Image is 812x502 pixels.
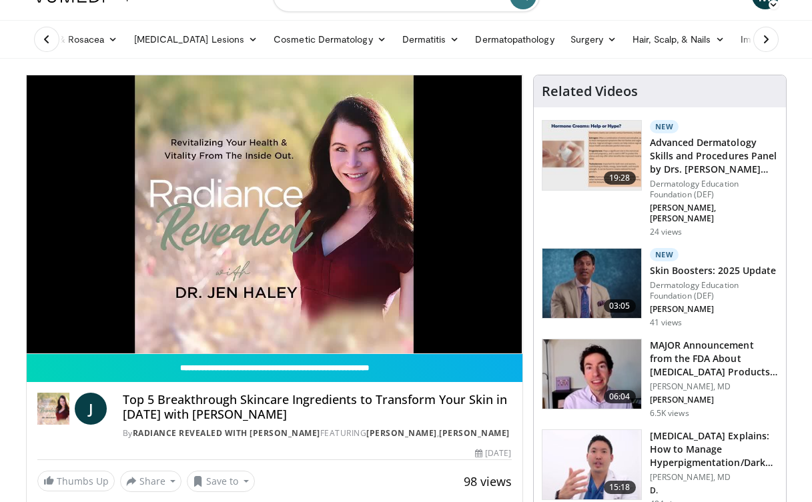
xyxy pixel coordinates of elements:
[120,471,182,492] button: Share
[650,317,683,328] p: 41 views
[26,26,126,53] a: Acne & Rosacea
[37,471,115,491] a: Thumbs Up
[650,339,778,379] h3: MAJOR Announcement from the FDA About [MEDICAL_DATA] Products | De…
[464,473,512,489] span: 98 views
[625,26,732,53] a: Hair, Scalp, & Nails
[650,472,778,483] p: [PERSON_NAME], MD
[650,408,689,419] p: 6.5K views
[542,83,638,99] h4: Related Videos
[604,299,636,313] span: 03:05
[650,395,778,405] p: [PERSON_NAME]
[650,381,778,392] p: [PERSON_NAME], MD
[650,136,778,176] h3: Advanced Dermatology Skills and Procedures Panel by Drs. [PERSON_NAME] Chil…
[650,179,778,200] p: Dermatology Education Foundation (DEF)
[650,485,778,496] p: D.
[650,429,778,469] h3: [MEDICAL_DATA] Explains: How to Manage Hyperpigmentation/Dark Spots o…
[542,430,641,499] img: e1503c37-a13a-4aad-9ea8-1e9b5ff728e6.150x105_q85_crop-smart_upscale.jpg
[75,393,107,425] a: J
[123,427,512,439] div: By FEATURING ,
[650,304,778,315] p: [PERSON_NAME]
[604,171,636,185] span: 19:28
[542,248,778,328] a: 03:05 New Skin Boosters: 2025 Update Dermatology Education Foundation (DEF) [PERSON_NAME] 41 views
[475,447,511,459] div: [DATE]
[604,390,636,403] span: 06:04
[133,427,320,439] a: Radiance Revealed with [PERSON_NAME]
[542,339,778,419] a: 06:04 MAJOR Announcement from the FDA About [MEDICAL_DATA] Products | De… [PERSON_NAME], MD [PERS...
[650,120,679,133] p: New
[37,393,69,425] img: Radiance Revealed with Dr. Jen Haley
[542,120,778,237] a: 19:28 New Advanced Dermatology Skills and Procedures Panel by Drs. [PERSON_NAME] Chil… Dermatolog...
[366,427,437,439] a: [PERSON_NAME]
[542,121,641,190] img: dd29cf01-09ec-4981-864e-72915a94473e.150x105_q85_crop-smart_upscale.jpg
[650,248,679,261] p: New
[123,393,512,421] h4: Top 5 Breakthrough Skincare Ingredients to Transform Your Skin in [DATE] with [PERSON_NAME]
[650,227,683,237] p: 24 views
[650,264,778,277] h3: Skin Boosters: 2025 Update
[187,471,255,492] button: Save to
[467,26,562,53] a: Dermatopathology
[394,26,468,53] a: Dermatitis
[650,203,778,224] p: [PERSON_NAME], [PERSON_NAME]
[27,75,522,354] video-js: Video Player
[542,249,641,318] img: 5d8405b0-0c3f-45ed-8b2f-ed15b0244802.150x105_q85_crop-smart_upscale.jpg
[439,427,510,439] a: [PERSON_NAME]
[604,481,636,494] span: 15:18
[126,26,266,53] a: [MEDICAL_DATA] Lesions
[266,26,394,53] a: Cosmetic Dermatology
[542,339,641,409] img: b8d0b268-5ea7-42fe-a1b9-7495ab263df8.150x105_q85_crop-smart_upscale.jpg
[650,280,778,301] p: Dermatology Education Foundation (DEF)
[562,26,625,53] a: Surgery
